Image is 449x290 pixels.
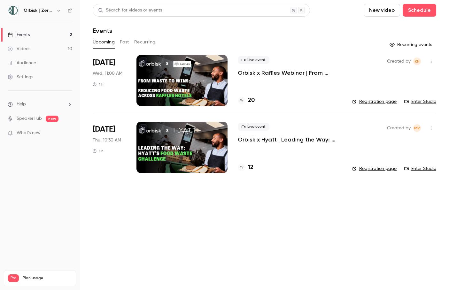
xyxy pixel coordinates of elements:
span: [DATE] [93,124,115,134]
a: Enter Studio [404,98,436,105]
span: Kristie Habraken [413,57,421,65]
button: Recurring events [387,40,436,50]
span: MV [414,124,420,132]
h1: Events [93,27,112,34]
span: new [46,116,58,122]
span: Thu, 10:30 AM [93,137,121,143]
span: Live event [238,123,269,131]
span: KH [415,57,420,65]
a: Enter Studio [404,165,436,172]
div: Audience [8,60,36,66]
div: Settings [8,74,33,80]
span: What's new [17,130,41,136]
span: Plan usage [23,276,72,281]
li: help-dropdown-opener [8,101,72,108]
a: SpeakerHub [17,115,42,122]
a: Orbisk x Hyatt | Leading the Way: Hyatt’s Food Waste Challenge [238,136,342,143]
a: 20 [238,96,255,105]
div: 1 h [93,82,104,87]
button: Past [120,37,129,47]
span: Wed, 11:00 AM [93,70,122,77]
div: 1 h [93,149,104,154]
span: Live event [238,56,269,64]
div: Oct 15 Wed, 11:00 AM (Europe/Amsterdam) [93,55,126,106]
span: Mariniki Vasileiou [413,124,421,132]
span: [DATE] [93,57,115,68]
a: Registration page [352,98,397,105]
img: Orbisk | Zero Food Waste [8,5,18,16]
h4: 12 [248,163,253,172]
div: Videos [8,46,30,52]
button: New video [364,4,400,17]
h4: 20 [248,96,255,105]
div: Events [8,32,30,38]
span: Created by [387,57,411,65]
span: Help [17,101,26,108]
a: Registration page [352,165,397,172]
span: Created by [387,124,411,132]
button: Schedule [403,4,436,17]
div: Search for videos or events [98,7,162,14]
div: Oct 16 Thu, 10:30 AM (Europe/Amsterdam) [93,122,126,173]
a: 12 [238,163,253,172]
span: Pro [8,274,19,282]
h6: Orbisk | Zero Food Waste [24,7,54,14]
a: Orbisk x Raffles Webinar | From Waste to Wins: Reducing Food Waste Across Raffles Hotels [238,69,342,77]
button: Recurring [134,37,156,47]
button: Upcoming [93,37,115,47]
